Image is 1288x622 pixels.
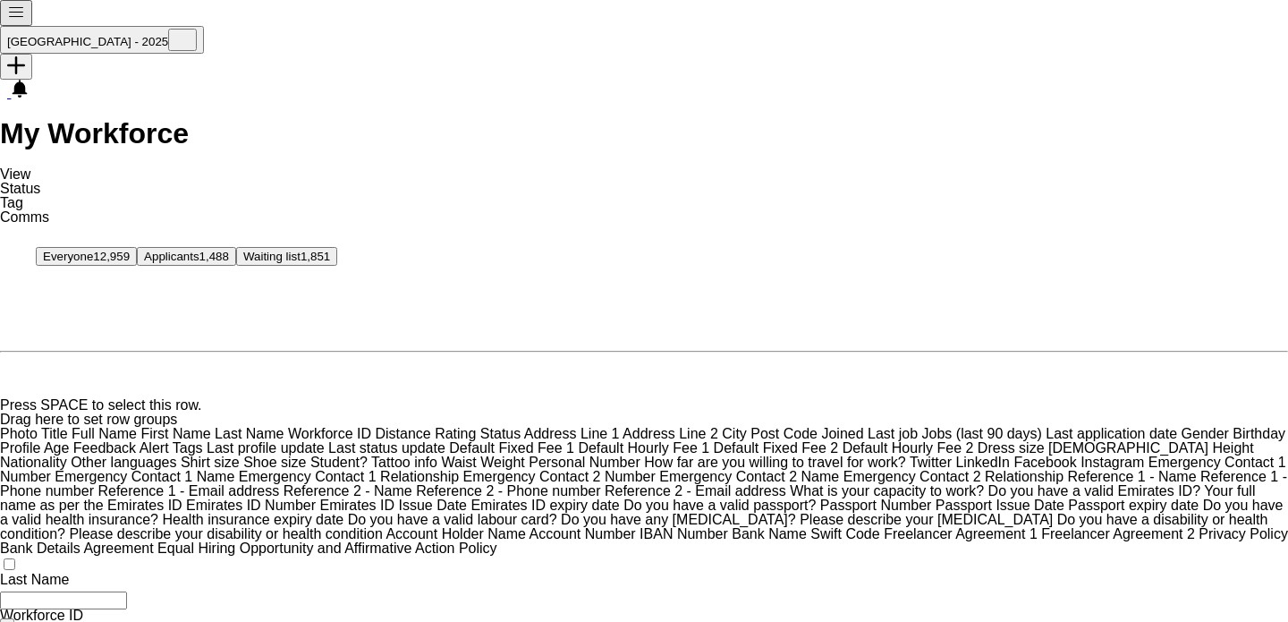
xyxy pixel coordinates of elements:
span: Gender. Press DELETE to remove [1182,426,1233,441]
span: Shoe size. Press DELETE to remove [243,455,310,470]
span: City. Press DELETE to remove [722,426,750,441]
span: Last Name. Press DELETE to remove [215,426,288,441]
span: Emergency Contact 2 Number. Press DELETE to remove [463,469,660,484]
span: Reference 2 - Phone number [416,483,600,498]
span: Do you have a valid Emirates ID?. Press DELETE to remove [988,483,1205,498]
span: Shoe size [243,455,306,470]
span: Emergency Contact 1 Relationship. Press DELETE to remove [239,469,463,484]
span: Emirates ID Number. Press DELETE to remove [186,498,319,513]
span: Do you have a valid labour card? [348,512,557,527]
span: Bank Name [732,526,807,541]
span: IBAN Number [640,526,728,541]
span: Last status update. Press DELETE to remove [328,440,449,456]
span: Default Fixed Fee 1 [449,440,574,456]
span: Emergency Contact 2 Name. Press DELETE to remove [659,469,843,484]
div: Chat Widget [1199,536,1288,622]
span: Distance. Press DELETE to remove [375,426,435,441]
span: Default Fixed Fee 2. Press DELETE to remove [714,440,843,456]
span: Address Line 1 [524,426,620,441]
span: Passport Issue Date [936,498,1064,513]
span: Swift Code. Press DELETE to remove [810,526,884,541]
span: Last profile update. Press DELETE to remove [207,440,328,456]
span: Student? [310,455,368,470]
span: Last job. Press DELETE to remove [868,426,922,441]
span: Reference 1 - Email address [97,483,279,498]
span: Other languages [71,455,176,470]
span: Joined [821,426,863,441]
span: Emirates ID expiry date. Press DELETE to remove [470,498,623,513]
span: Waist [441,455,476,470]
span: Please describe your disability or health condition. Press DELETE to remove [69,526,386,541]
span: Do you have a valid passport? [623,498,816,513]
span: Weight [480,455,525,470]
span: Weight. Press DELETE to remove [480,455,529,470]
span: Default Fixed Fee 2 [714,440,839,456]
span: Title [41,426,68,441]
span: Emergency Contact 2 Number [463,469,656,484]
input: Column with Header Selection [4,558,15,570]
span: Address Line 2 [623,426,718,441]
span: Status. Press DELETE to remove [480,426,524,441]
span: Rating. Press DELETE to remove [435,426,480,441]
span: Last Name [215,426,284,441]
span: Birthday. Press DELETE to remove [1233,426,1285,441]
span: Freelancer Agreement 1. Press DELETE to remove [884,526,1041,541]
span: Full Name. Press DELETE to remove [72,426,140,441]
span: Passport Issue Date. Press DELETE to remove [936,498,1069,513]
span: Joined. Press DELETE to remove [821,426,868,441]
span: Do you have a valid labour card?. Press DELETE to remove [348,512,561,527]
span: Do you have a valid Emirates ID? [988,483,1200,498]
span: Do you have any food allergies?. Press DELETE to remove [561,512,800,527]
span: Age. Press DELETE to remove [44,440,73,456]
span: Twitter [910,455,952,470]
span: Reference 1 - Email address. Press DELETE to remove [97,483,283,498]
span: Tags. Press DELETE to remove [173,440,207,456]
span: Emirates ID expiry date [470,498,619,513]
span: Reference 2 - Phone number. Press DELETE to remove [416,483,605,498]
span: Facebook [1013,455,1076,470]
span: Reference 1 - Name. Press DELETE to remove [1068,469,1201,484]
span: Freelancer Agreement 2. Press DELETE to remove [1041,526,1199,541]
span: Feedback Alert [73,440,169,456]
span: Emergency Contact 1 Name [55,469,234,484]
span: Personal Number. Press DELETE to remove [529,455,644,470]
span: Workforce ID [288,426,371,441]
span: Last profile update [207,440,325,456]
span: IBAN Number. Press DELETE to remove [640,526,732,541]
span: Health insurance expiry date [162,512,343,527]
span: Last application date [1046,426,1177,441]
span: Default Hourly Fee 2. Press DELETE to remove [843,440,978,456]
span: Status [480,426,521,441]
span: First Name [140,426,210,441]
span: Last application date. Press DELETE to remove [1046,426,1181,441]
span: Tattoo info. Press DELETE to remove [371,455,441,470]
span: Freelancer Agreement 2 [1041,526,1195,541]
span: Please describe your disability or health condition [69,526,382,541]
span: Address Line 2. Press DELETE to remove [623,426,722,441]
span: Gender [1182,426,1229,441]
span: City [722,426,747,441]
span: Address Line 1. Press DELETE to remove [524,426,623,441]
button: Waiting list1,851 [236,247,337,266]
span: Passport expiry date. Press DELETE to remove [1068,498,1202,513]
span: Reference 2 - Email address. Press DELETE to remove [605,483,790,498]
span: 1,851 [301,250,330,263]
span: Emergency Contact 2 Relationship [843,469,1063,484]
span: How far are you willing to travel for work?. Press DELETE to remove [644,455,910,470]
span: Workforce ID. Press DELETE to remove [288,426,376,441]
span: Jobs (last 90 days). Press DELETE to remove [922,426,1046,441]
span: Health insurance expiry date. Press DELETE to remove [162,512,347,527]
span: Account Holder Name [386,526,526,541]
span: Passport expiry date [1068,498,1199,513]
span: Dress size FEMALE. Press DELETE to remove [978,440,1213,456]
span: Distance [375,426,430,441]
span: Tattoo info [371,455,437,470]
button: Everyone12,959 [36,247,137,266]
span: Personal Number [529,455,640,470]
span: Twitter. Press DELETE to remove [910,455,956,470]
span: Privacy Policy [1199,526,1288,541]
span: Reference 2 - Email address [605,483,786,498]
span: Instagram [1080,455,1144,470]
span: Freelancer Agreement 1 [884,526,1038,541]
span: Default Fixed Fee 1. Press DELETE to remove [449,440,578,456]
